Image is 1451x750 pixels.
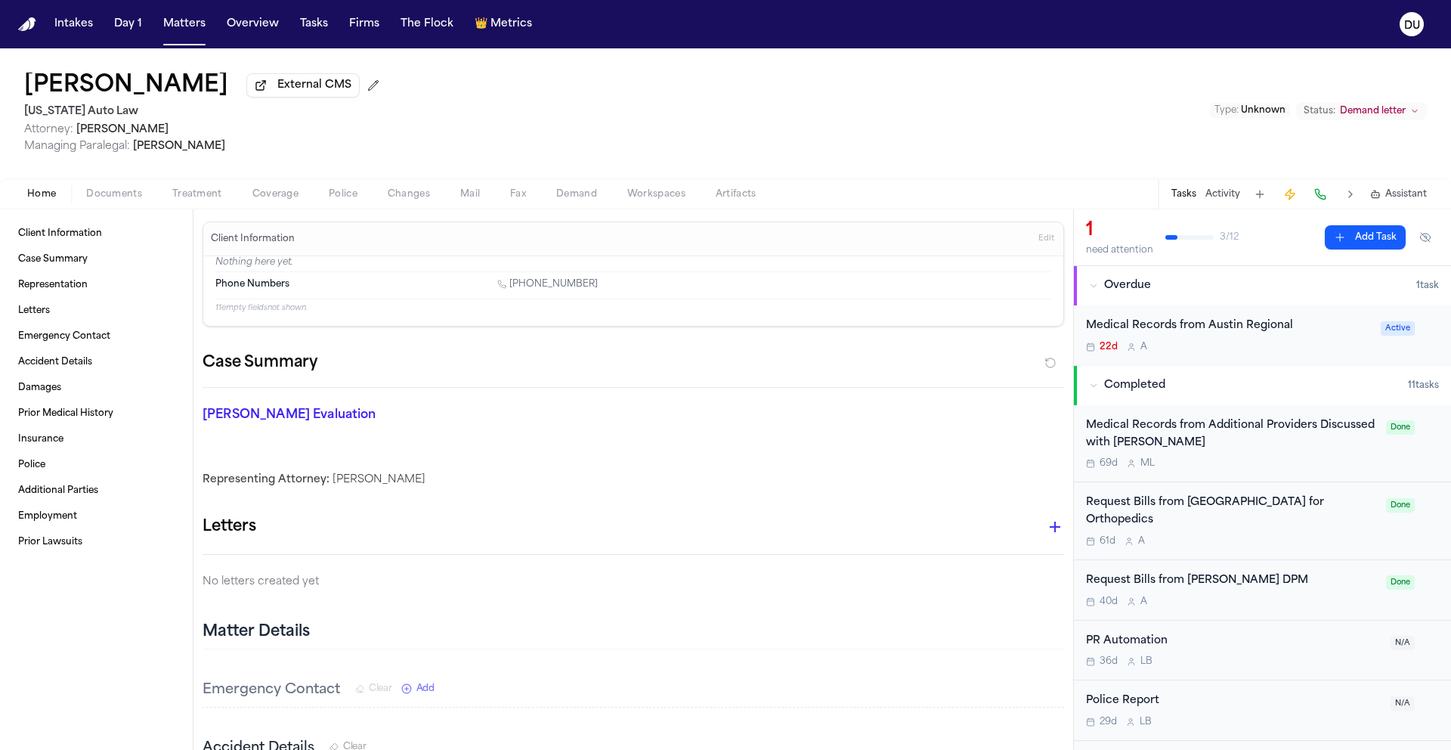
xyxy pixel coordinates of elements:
[1391,696,1415,711] span: N/A
[12,401,181,426] a: Prior Medical History
[1086,494,1377,529] div: Request Bills from [GEOGRAPHIC_DATA] for Orthopedics
[12,299,181,323] a: Letters
[1408,380,1439,392] span: 11 task s
[172,188,222,200] span: Treatment
[1074,482,1451,560] div: Open task: Request Bills from LKO Center for Orthopedics
[1279,184,1301,205] button: Create Immediate Task
[1304,105,1335,117] span: Status:
[221,11,285,38] a: Overview
[277,78,351,93] span: External CMS
[1340,105,1406,117] span: Demand letter
[1296,102,1427,120] button: Change status from Demand letter
[1074,305,1451,365] div: Open task: Medical Records from Austin Regional
[1100,341,1118,353] span: 22d
[1138,535,1145,547] span: A
[12,376,181,400] a: Damages
[1214,106,1239,115] span: Type :
[1220,231,1239,243] span: 3 / 12
[1100,596,1118,608] span: 40d
[1412,225,1439,249] button: Hide completed tasks (⌘⇧H)
[1100,655,1118,668] span: 36d
[388,188,430,200] span: Changes
[24,103,385,121] h2: [US_STATE] Auto Law
[1241,106,1285,115] span: Unknown
[203,406,478,424] p: [PERSON_NAME] Evaluation
[24,73,228,100] button: Edit matter name
[1386,420,1415,435] span: Done
[157,11,212,38] button: Matters
[1140,457,1155,470] span: M L
[1385,188,1427,200] span: Assistant
[12,350,181,374] a: Accident Details
[1100,457,1118,470] span: 69d
[469,11,538,38] button: crownMetrics
[1086,633,1381,650] div: PR Automation
[12,222,181,246] a: Client Information
[203,515,256,539] h1: Letters
[1074,366,1451,405] button: Completed11tasks
[369,683,392,695] span: Clear
[394,11,459,38] button: The Flock
[1104,278,1151,293] span: Overdue
[12,324,181,349] a: Emergency Contact
[246,73,360,98] button: External CMS
[76,124,169,135] span: [PERSON_NAME]
[1140,716,1152,728] span: L B
[627,188,685,200] span: Workspaces
[252,188,299,200] span: Coverage
[203,474,329,485] span: Representing Attorney:
[215,278,289,290] span: Phone Numbers
[1086,417,1377,452] div: Medical Records from Additional Providers Discussed with [PERSON_NAME]
[203,621,310,643] h2: Matter Details
[12,453,181,477] a: Police
[1171,188,1196,200] button: Tasks
[12,427,181,451] a: Insurance
[215,256,1051,271] p: Nothing here yet.
[12,530,181,554] a: Prior Lawsuits
[48,11,99,38] a: Intakes
[1086,693,1381,710] div: Police Report
[1100,716,1117,728] span: 29d
[1140,596,1147,608] span: A
[556,188,597,200] span: Demand
[86,188,142,200] span: Documents
[18,17,36,32] a: Home
[1325,225,1406,249] button: Add Task
[1034,227,1059,251] button: Edit
[1210,103,1290,118] button: Edit Type: Unknown
[1391,636,1415,650] span: N/A
[510,188,526,200] span: Fax
[203,351,317,375] h2: Case Summary
[24,124,73,135] span: Attorney:
[1074,621,1451,681] div: Open task: PR Automation
[716,188,756,200] span: Artifacts
[1310,184,1331,205] button: Make a Call
[1086,572,1377,590] div: Request Bills from [PERSON_NAME] DPM
[203,680,340,701] h3: Emergency Contact
[1086,318,1372,335] div: Medical Records from Austin Regional
[215,302,1051,314] p: 11 empty fields not shown.
[1104,378,1165,393] span: Completed
[1370,188,1427,200] button: Assistant
[1074,560,1451,621] div: Open task: Request Bills from Kezelian Harry DPM
[24,73,228,100] h1: [PERSON_NAME]
[1381,321,1415,336] span: Active
[1100,535,1115,547] span: 61d
[1140,341,1147,353] span: A
[343,11,385,38] a: Firms
[294,11,334,38] button: Tasks
[1086,244,1153,256] div: need attention
[18,17,36,32] img: Finch Logo
[1086,218,1153,243] div: 1
[1074,680,1451,741] div: Open task: Police Report
[12,479,181,503] a: Additional Parties
[203,573,1064,591] p: No letters created yet
[1386,498,1415,513] span: Done
[27,188,56,200] span: Home
[416,683,435,695] span: Add
[1074,266,1451,305] button: Overdue1task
